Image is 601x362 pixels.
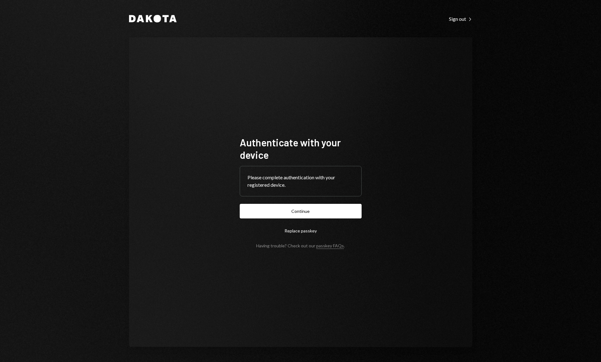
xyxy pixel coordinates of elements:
[316,243,344,249] a: passkey FAQs
[240,136,362,161] h1: Authenticate with your device
[449,15,472,22] a: Sign out
[449,16,472,22] div: Sign out
[240,204,362,218] button: Continue
[247,174,354,189] div: Please complete authentication with your registered device.
[256,243,345,248] div: Having trouble? Check out our .
[240,223,362,238] button: Replace passkey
